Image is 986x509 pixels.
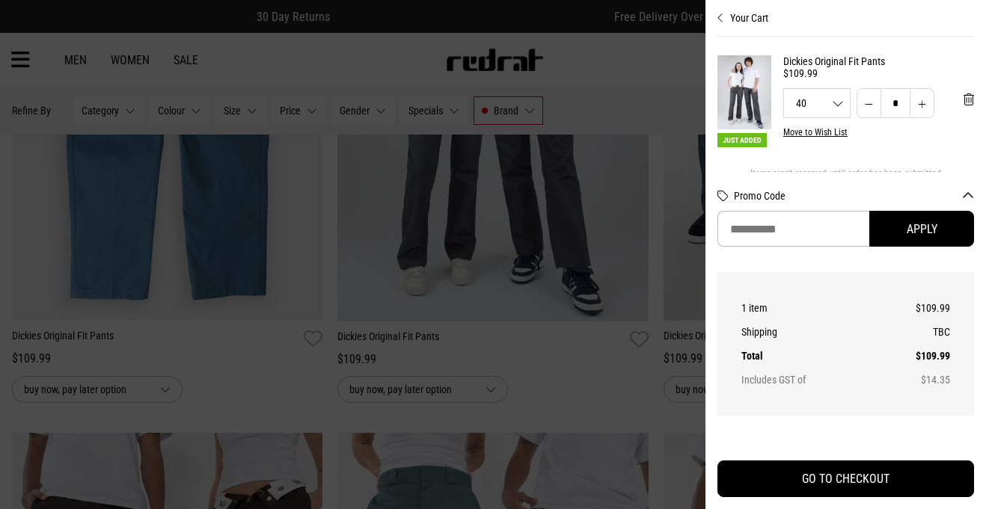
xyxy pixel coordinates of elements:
[857,88,881,118] button: Decrease quantity
[717,55,771,129] img: Dickies Original Fit Pants
[878,344,950,368] td: $109.99
[734,190,974,202] button: Promo Code
[717,211,869,247] input: Promo Code
[717,434,974,448] iframe: Customer reviews powered by Trustpilot
[910,88,934,118] button: Increase quantity
[952,81,986,118] button: 'Remove from cart
[869,211,974,247] button: Apply
[12,6,57,51] button: Open LiveChat chat widget
[881,88,910,118] input: Quantity
[741,320,878,344] th: Shipping
[783,67,974,79] div: $109.99
[878,320,950,344] td: TBC
[717,460,974,497] button: GO TO CHECKOUT
[784,98,850,108] span: 40
[717,168,974,191] div: Items aren't reserved until order has been submitted
[783,55,974,67] a: Dickies Original Fit Pants
[878,368,950,392] td: $14.35
[741,368,878,392] th: Includes GST of
[741,296,878,320] th: 1 item
[783,127,848,138] button: Move to Wish List
[717,133,767,147] span: Just Added
[878,296,950,320] td: $109.99
[741,344,878,368] th: Total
